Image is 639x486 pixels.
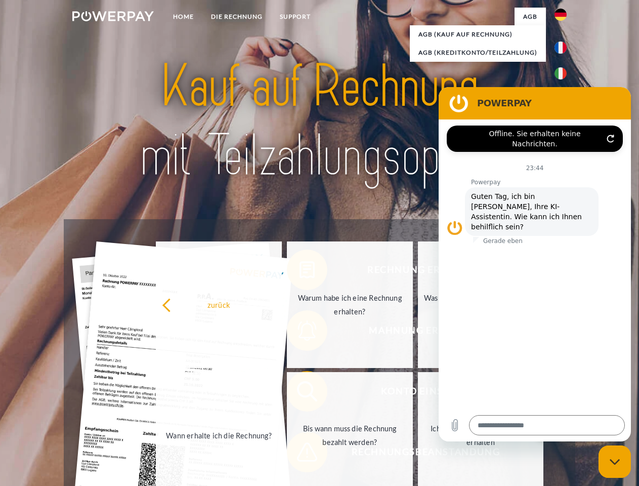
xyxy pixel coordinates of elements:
img: fr [555,42,567,54]
iframe: Schaltfläche zum Öffnen des Messaging-Fensters; Konversation läuft [599,445,631,478]
img: de [555,9,567,21]
iframe: Messaging-Fenster [439,87,631,441]
div: Was habe ich noch offen, ist meine Zahlung eingegangen? [424,291,538,318]
img: title-powerpay_de.svg [97,49,542,194]
div: Ich habe nur eine Teillieferung erhalten [424,422,538,449]
div: Wann erhalte ich die Rechnung? [162,428,276,442]
a: AGB (Kauf auf Rechnung) [410,25,546,44]
img: logo-powerpay-white.svg [72,11,154,21]
div: Bis wann muss die Rechnung bezahlt werden? [293,422,407,449]
div: Warum habe ich eine Rechnung erhalten? [293,291,407,318]
a: DIE RECHNUNG [202,8,271,26]
a: AGB (Kreditkonto/Teilzahlung) [410,44,546,62]
a: SUPPORT [271,8,319,26]
a: agb [515,8,546,26]
a: Home [164,8,202,26]
img: it [555,67,567,79]
div: zurück [162,298,276,311]
a: Was habe ich noch offen, ist meine Zahlung eingegangen? [418,241,544,368]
